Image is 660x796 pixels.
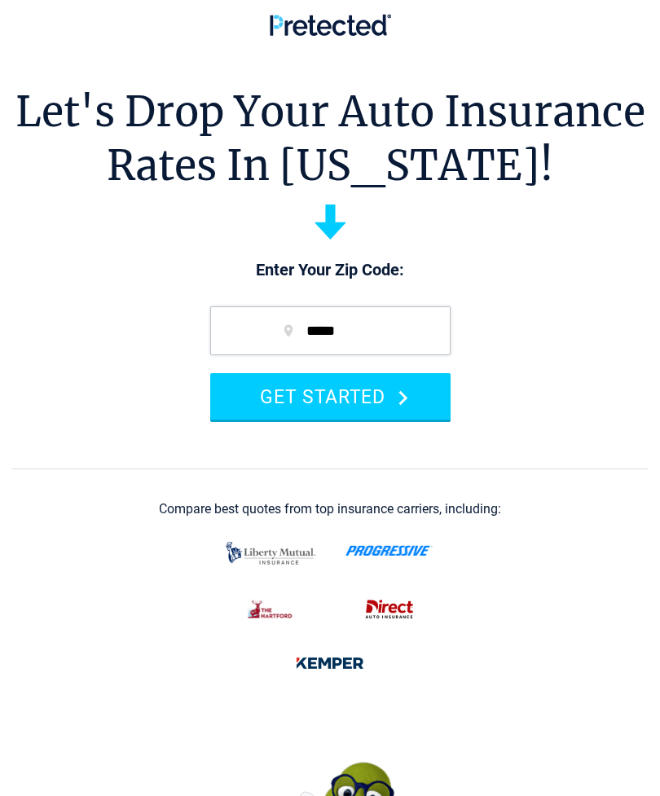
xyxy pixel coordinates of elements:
[194,259,467,282] p: Enter Your Zip Code:
[222,534,320,573] img: liberty
[15,86,645,192] h1: Let's Drop Your Auto Insurance Rates In [US_STATE]!
[270,14,391,36] img: Pretected Logo
[287,646,373,680] img: kemper
[239,592,303,627] img: thehartford
[345,545,433,556] img: progressive
[357,592,422,627] img: direct
[210,373,451,420] button: GET STARTED
[159,502,501,517] div: Compare best quotes from top insurance carriers, including:
[210,306,451,355] input: zip code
